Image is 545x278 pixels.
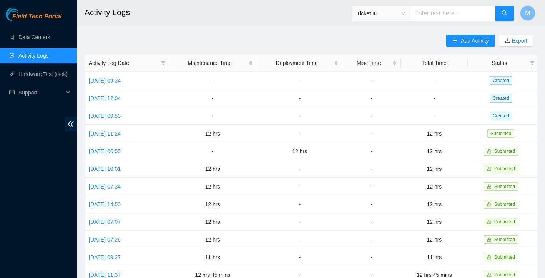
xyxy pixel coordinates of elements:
a: Data Centers [18,34,50,40]
button: search [495,6,514,21]
td: - [257,213,342,231]
td: 12 hrs [257,142,342,160]
td: 12 hrs [168,231,257,248]
span: Status [472,59,527,67]
span: search [502,10,508,17]
a: [DATE] 12:04 [89,95,121,101]
a: Activity Logs [18,53,49,59]
span: lock [487,184,492,189]
td: - [257,160,342,178]
th: Total Time [401,55,467,72]
td: 12 hrs [168,195,257,213]
td: - [257,89,342,107]
span: M [525,8,530,18]
span: Field Tech Portal [12,13,61,20]
span: Submitted [494,202,515,207]
td: 12 hrs [168,125,257,142]
span: Add Activity [461,36,489,45]
td: 12 hrs [401,213,467,231]
td: - [342,213,401,231]
td: 12 hrs [168,178,257,195]
td: 12 hrs [401,195,467,213]
td: 12 hrs [401,178,467,195]
span: Created [490,94,512,103]
td: - [257,125,342,142]
span: Created [490,76,512,85]
span: Submitted [494,255,515,260]
a: [DATE] 07:26 [89,237,121,243]
span: lock [487,167,492,171]
span: lock [487,255,492,260]
span: download [505,38,510,44]
td: 11 hrs [401,248,467,266]
span: lock [487,202,492,207]
td: - [401,89,467,107]
td: - [257,231,342,248]
td: 12 hrs [401,160,467,178]
td: 12 hrs [168,213,257,231]
span: Created [490,112,512,120]
a: [DATE] 07:07 [89,219,121,225]
span: Submitted [494,149,515,154]
td: - [257,248,342,266]
td: - [257,195,342,213]
td: 12 hrs [401,142,467,160]
a: [DATE] 09:53 [89,113,121,119]
a: [DATE] 10:01 [89,166,121,172]
input: Enter text here... [410,6,496,21]
a: Akamai TechnologiesField Tech Portal [6,14,61,24]
a: [DATE] 11:24 [89,131,121,137]
td: - [342,107,401,125]
td: 11 hrs [168,248,257,266]
td: - [401,107,467,125]
span: lock [487,237,492,242]
td: 12 hrs [401,231,467,248]
span: plus [452,38,458,44]
span: Submitted [494,272,515,278]
a: [DATE] 09:27 [89,254,121,260]
span: Submitted [494,237,515,242]
td: - [168,72,257,89]
span: Activity Log Date [89,59,158,67]
a: Export [510,38,527,44]
td: - [342,142,401,160]
span: filter [528,57,536,69]
a: [DATE] 11:37 [89,272,121,278]
button: plusAdd Activity [446,35,495,47]
a: [DATE] 14:50 [89,201,121,207]
td: - [342,125,401,142]
span: Submitted [494,219,515,225]
td: - [342,178,401,195]
span: lock [487,220,492,224]
td: - [342,160,401,178]
td: - [257,178,342,195]
a: [DATE] 07:34 [89,184,121,190]
td: 12 hrs [401,125,467,142]
span: filter [530,61,535,65]
button: M [520,5,535,21]
span: Submitted [494,184,515,189]
td: - [342,195,401,213]
a: [DATE] 06:55 [89,148,121,154]
span: Submitted [487,129,514,138]
span: read [9,90,15,95]
button: downloadExport [499,35,533,47]
span: Submitted [494,166,515,172]
img: Akamai Technologies [6,8,39,21]
a: [DATE] 09:34 [89,78,121,84]
td: - [342,89,401,107]
a: Hardware Test (isok) [18,71,68,77]
td: - [342,231,401,248]
td: - [168,89,257,107]
span: Support [18,85,64,100]
td: - [168,142,257,160]
span: Ticket ID [357,8,405,19]
span: lock [487,149,492,154]
td: - [401,72,467,89]
td: - [168,107,257,125]
td: - [342,248,401,266]
td: 12 hrs [168,160,257,178]
span: lock [487,273,492,277]
span: filter [160,57,167,69]
td: - [257,107,342,125]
